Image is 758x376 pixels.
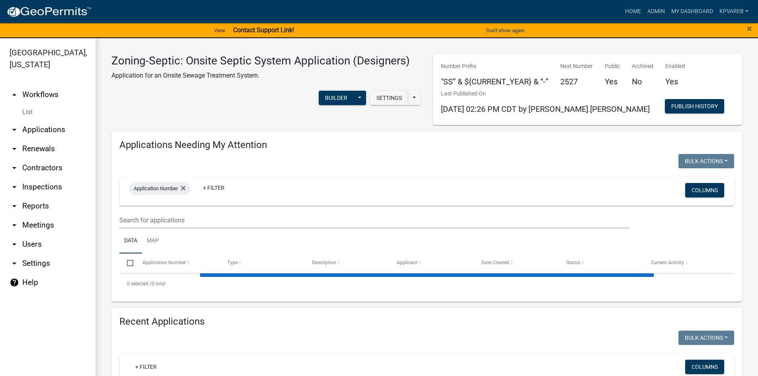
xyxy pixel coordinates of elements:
p: Last Published On [441,90,650,98]
datatable-header-cell: Application Number [134,253,219,273]
button: Publish History [665,99,724,113]
span: Applicant [397,260,417,265]
i: arrow_drop_down [10,125,19,134]
button: Bulk Actions [678,154,734,168]
i: arrow_drop_down [10,182,19,192]
i: arrow_drop_down [10,201,19,211]
h5: No [632,77,653,86]
h3: Zoning-Septic: Onsite Septic System Application (Designers) [111,54,410,68]
wm-modal-confirm: Workflow Publish History [665,103,724,110]
span: Status [566,260,580,265]
span: Date Created [481,260,509,265]
strong: Contact Support Link! [233,26,294,34]
datatable-header-cell: Status [559,253,643,273]
span: Description [312,260,336,265]
button: Builder [319,91,354,105]
button: Columns [685,183,724,197]
button: Bulk Actions [678,331,734,345]
h5: 2527 [560,77,593,86]
p: Next Number [560,62,593,70]
p: Enabled [665,62,685,70]
p: Public [605,62,620,70]
i: arrow_drop_down [10,259,19,268]
span: Type [227,260,238,265]
h5: Yes [605,77,620,86]
i: arrow_drop_up [10,90,19,99]
span: 0 selected / [127,281,152,286]
input: Search for applications [119,212,629,228]
a: Map [142,228,164,254]
datatable-header-cell: Type [219,253,304,273]
datatable-header-cell: Current Activity [643,253,728,273]
i: arrow_drop_down [10,144,19,154]
a: View [211,24,228,37]
a: + Filter [197,181,231,195]
i: help [10,278,19,287]
a: Home [622,4,644,19]
span: × [747,23,752,34]
span: Application Number [134,185,178,191]
span: [DATE] 02:26 PM CDT by [PERSON_NAME].[PERSON_NAME] [441,104,650,114]
p: Archived [632,62,653,70]
a: Data [119,228,142,254]
span: Current Activity [651,260,684,265]
button: Close [747,24,752,33]
button: Don't show again [483,24,528,37]
div: 0 total [119,274,734,294]
datatable-header-cell: Description [304,253,389,273]
a: + Filter [129,360,163,374]
h4: Recent Applications [119,316,734,327]
i: arrow_drop_down [10,220,19,230]
i: arrow_drop_down [10,240,19,249]
datatable-header-cell: Applicant [389,253,474,273]
datatable-header-cell: Select [119,253,134,273]
span: Application Number [142,260,186,265]
button: Settings [370,91,408,105]
h5: "SS” & ${CURRENT_YEAR} & “-” [441,77,548,86]
h4: Applications Needing My Attention [119,139,734,151]
datatable-header-cell: Date Created [474,253,559,273]
p: Application for an Onsite Sewage Treatment System. [111,71,410,80]
p: Number Prefix [441,62,548,70]
a: Admin [644,4,668,19]
a: kpvareb [716,4,752,19]
i: arrow_drop_down [10,163,19,173]
button: Columns [685,360,724,374]
h5: Yes [665,77,685,86]
a: My Dashboard [668,4,716,19]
